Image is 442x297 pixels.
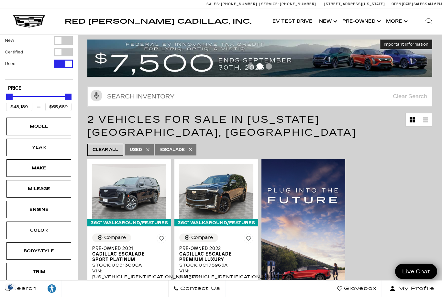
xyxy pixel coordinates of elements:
[6,222,71,239] div: ColorColor
[244,234,253,246] button: Save Vehicle
[130,146,142,154] span: Used
[191,235,213,241] div: Compare
[206,2,220,6] span: Sales:
[23,144,55,151] div: Year
[92,252,161,263] span: Cadillac Escalade Sport Platinum
[179,263,253,268] div: Stock : UC178963A
[168,281,226,297] a: Contact Us
[6,139,71,156] div: YearYear
[257,63,263,70] span: Go to slide 2
[179,284,220,293] span: Contact Us
[261,2,279,6] span: Service:
[10,284,37,293] span: Search
[280,2,316,6] span: [PHONE_NUMBER]
[339,8,383,34] a: Pre-Owned
[157,234,166,246] button: Save Vehicle
[179,234,218,242] button: Compare Vehicle
[6,263,71,281] div: TrimTrim
[392,2,413,6] span: Open [DATE]
[269,8,316,34] a: EV Test Drive
[5,38,14,44] label: New
[6,92,72,111] div: Price
[6,180,71,198] div: MileageMileage
[6,160,71,177] div: MakeMake
[380,40,432,50] button: Important Information
[23,186,55,193] div: Mileage
[3,284,18,291] img: Opt-Out Icon
[23,227,55,234] div: Color
[179,268,253,280] div: VIN: [US_VEHICLE_IDENTIFICATION_NUMBER]
[406,114,419,127] a: Grid View
[5,61,16,67] label: Used
[248,63,254,70] span: Go to slide 1
[259,2,318,6] a: Service: [PHONE_NUMBER]
[396,284,435,293] span: My Profile
[23,206,55,213] div: Engine
[87,220,171,227] div: 360° WalkAround/Features
[416,8,442,34] div: Search
[179,164,253,220] img: 2022 Cadillac Escalade Premium Luxury
[414,2,425,6] span: Sales:
[342,284,377,293] span: Glovebox
[23,248,55,255] div: Bodystyle
[179,246,249,252] span: Pre-Owned 2022
[8,86,70,92] h5: Price
[92,164,166,220] img: 2021 Cadillac Escalade Sport Platinum
[384,42,428,47] span: Important Information
[221,2,257,6] span: [PHONE_NUMBER]
[92,268,166,280] div: VIN: [US_VEHICLE_IDENTIFICATION_NUMBER]
[87,114,357,139] span: 2 Vehicles for Sale in [US_STATE][GEOGRAPHIC_DATA], [GEOGRAPHIC_DATA]
[91,90,102,102] svg: Click to toggle on voice search
[206,2,259,6] a: Sales: [PHONE_NUMBER]
[92,234,131,242] button: Compare Vehicle
[425,2,442,6] span: 9 AM-6 PM
[65,18,251,25] a: Red [PERSON_NAME] Cadillac, Inc.
[6,243,71,260] div: BodystyleBodystyle
[316,8,339,34] a: New
[87,40,432,77] img: vrp-tax-ending-august-version
[42,284,61,294] div: Explore your accessibility options
[179,246,253,263] a: Pre-Owned 2022Cadillac Escalade Premium Luxury
[332,281,382,297] a: Glovebox
[104,235,126,241] div: Compare
[23,123,55,130] div: Model
[92,246,161,252] span: Pre-Owned 2021
[6,94,13,100] div: Minimum Price
[42,281,62,297] a: Explore your accessibility options
[92,263,166,268] div: Stock : UC313000A
[266,63,272,70] span: Go to slide 3
[23,268,55,276] div: Trim
[65,94,72,100] div: Maximum Price
[3,284,18,291] section: Click to Open Cookie Consent Modal
[5,37,73,80] div: Filter by Vehicle Type
[92,246,166,263] a: Pre-Owned 2021Cadillac Escalade Sport Platinum
[65,17,251,25] span: Red [PERSON_NAME] Cadillac, Inc.
[87,87,432,107] input: Search Inventory
[13,15,45,28] img: Cadillac Dark Logo with Cadillac White Text
[93,146,118,154] span: Clear All
[6,201,71,219] div: EngineEngine
[324,2,385,6] a: [STREET_ADDRESS][US_STATE]
[45,103,72,111] input: Maximum
[23,165,55,172] div: Make
[174,220,258,227] div: 360° WalkAround/Features
[399,268,433,275] span: Live Chat
[382,281,442,297] button: Open user profile menu
[5,49,23,56] label: Certified
[383,8,410,34] button: More
[160,146,185,154] span: Escalade
[395,264,437,279] a: Live Chat
[179,252,249,263] span: Cadillac Escalade Premium Luxury
[6,118,71,135] div: ModelModel
[6,103,32,111] input: Minimum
